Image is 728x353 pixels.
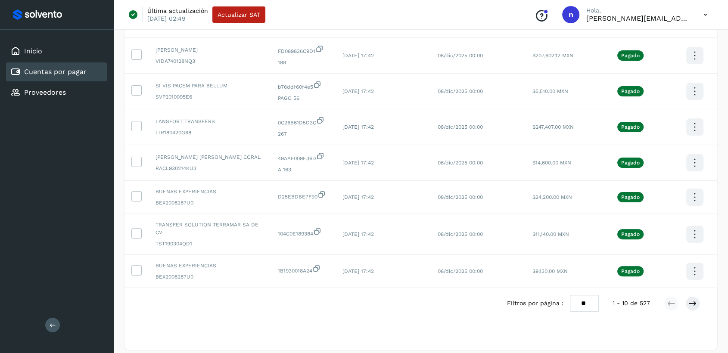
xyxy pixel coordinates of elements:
[156,240,264,248] span: TST190304QD1
[438,194,483,200] span: 08/dic/2025 00:00
[24,68,87,76] a: Cuentas por pagar
[507,299,563,308] span: Filtros por página :
[586,7,690,14] p: Hola,
[156,153,264,161] span: [PERSON_NAME] [PERSON_NAME] CORAL
[24,47,42,55] a: Inicio
[278,166,329,173] span: A 163
[156,188,264,195] span: BUENAS EXPERIENCIAS
[218,12,260,18] span: Actualizar SAT
[6,62,107,81] div: Cuentas por pagar
[156,129,264,136] span: LTR180420G68
[438,268,483,274] span: 08/dic/2025 00:00
[621,124,640,130] p: Pagado
[278,45,329,55] span: FD089836C9D1
[156,262,264,269] span: BUENAS EXPERIENCIAS
[156,82,264,90] span: SI VIS PACEM PARA BELLUM
[438,88,483,94] span: 08/dic/2025 00:00
[212,6,265,23] button: Actualizar SAT
[532,88,568,94] span: $5,510.00 MXN
[278,94,329,102] span: PAGO 56
[532,268,568,274] span: $9,130.00 MXN
[156,118,264,125] span: LANSFORT TRANSFERS
[342,268,374,274] span: [DATE] 17:42
[156,93,264,101] span: SVP2010095E6
[156,57,264,65] span: VIDA740128NQ3
[342,124,374,130] span: [DATE] 17:42
[438,53,483,59] span: 08/dic/2025 00:00
[342,88,374,94] span: [DATE] 17:42
[532,160,571,166] span: $14,600.00 MXN
[6,83,107,102] div: Proveedores
[278,81,329,91] span: b76ddf60f4e5
[621,160,640,166] p: Pagado
[342,160,374,166] span: [DATE] 17:42
[147,7,208,15] p: Última actualización
[532,194,572,200] span: $24,200.00 MXN
[278,130,329,138] span: 267
[278,116,329,127] span: 0C26B61D5D3C
[621,268,640,274] p: Pagado
[342,194,374,200] span: [DATE] 17:42
[156,164,264,172] span: RACL930214KU3
[24,88,66,96] a: Proveedores
[621,53,640,59] p: Pagado
[438,231,483,237] span: 08/dic/2025 00:00
[278,227,329,238] span: 104C0E189384
[621,194,640,200] p: Pagado
[156,221,264,236] span: TRANSFER SOLUTION TERRAMAR SA DE CV
[147,15,186,22] p: [DATE] 02:49
[621,88,640,94] p: Pagado
[278,264,329,275] span: 1B1930018A24
[278,59,329,66] span: 198
[156,199,264,207] span: BEX2008287U0
[156,46,264,54] span: [PERSON_NAME]
[532,53,573,59] span: $207,602.12 MXN
[156,273,264,281] span: BEX2008287U0
[621,231,640,237] p: Pagado
[532,124,574,130] span: $247,407.00 MXN
[278,152,329,162] span: 49AAF009E36D
[278,190,329,201] span: D25EBDBE7F90
[532,231,569,237] span: $11,140.00 MXN
[438,160,483,166] span: 08/dic/2025 00:00
[613,299,650,308] span: 1 - 10 de 527
[342,231,374,237] span: [DATE] 17:42
[342,53,374,59] span: [DATE] 17:42
[6,42,107,61] div: Inicio
[438,124,483,130] span: 08/dic/2025 00:00
[586,14,690,22] p: nelly@shuttlecentral.com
